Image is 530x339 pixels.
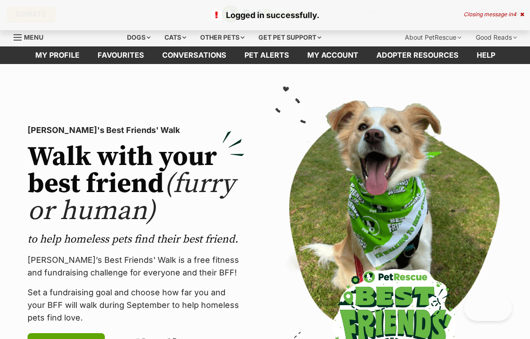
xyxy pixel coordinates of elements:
[14,28,50,45] a: Menu
[28,167,235,228] span: (furry or human)
[298,46,367,64] a: My account
[26,46,89,64] a: My profile
[24,33,43,41] span: Menu
[158,28,192,46] div: Cats
[28,232,244,247] p: to help homeless pets find their best friend.
[153,46,235,64] a: conversations
[89,46,153,64] a: Favourites
[367,46,468,64] a: Adopter resources
[28,254,244,279] p: [PERSON_NAME]’s Best Friends' Walk is a free fitness and fundraising challenge for everyone and t...
[28,124,244,137] p: [PERSON_NAME]'s Best Friends' Walk
[28,144,244,225] h2: Walk with your best friend
[121,28,157,46] div: Dogs
[468,46,504,64] a: Help
[235,46,298,64] a: Pet alerts
[194,28,251,46] div: Other pets
[464,294,512,321] iframe: Help Scout Beacon - Open
[469,28,523,46] div: Good Reads
[399,28,468,46] div: About PetRescue
[252,28,328,46] div: Get pet support
[28,286,244,324] p: Set a fundraising goal and choose how far you and your BFF will walk during September to help hom...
